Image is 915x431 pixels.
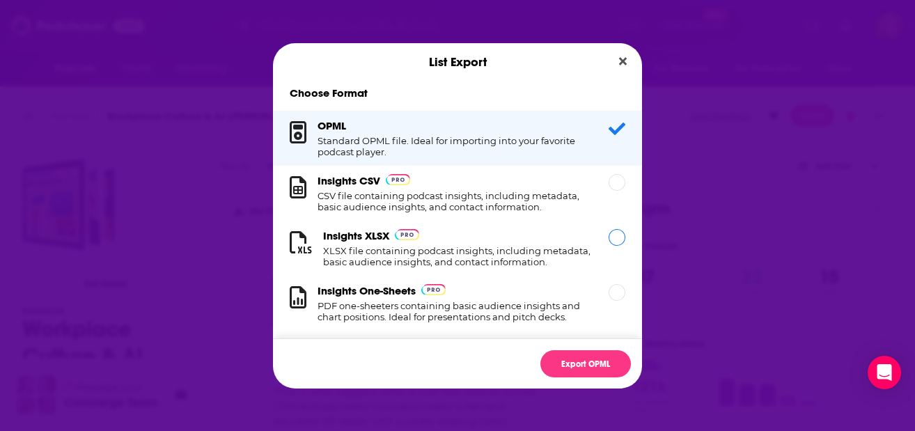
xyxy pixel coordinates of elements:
button: Close [613,53,632,70]
h3: Insights CSV [318,174,380,187]
div: List Export [273,43,642,81]
div: Open Intercom Messenger [868,356,901,389]
h1: Choose Format [273,86,642,100]
h1: Standard OPML file. Ideal for importing into your favorite podcast player. [318,135,592,157]
button: Export OPML [540,350,631,377]
img: Podchaser Pro [395,229,419,240]
h3: OPML [318,119,346,132]
img: Podchaser Pro [386,174,410,185]
h3: Insights XLSX [323,229,389,242]
h1: PDF one-sheeters containing basic audience insights and chart positions. Ideal for presentations ... [318,300,592,322]
img: Podchaser Pro [421,284,446,295]
h1: XLSX file containing podcast insights, including metadata, basic audience insights, and contact i... [323,245,592,267]
h1: CSV file containing podcast insights, including metadata, basic audience insights, and contact in... [318,190,592,212]
h3: Insights One-Sheets [318,284,416,297]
